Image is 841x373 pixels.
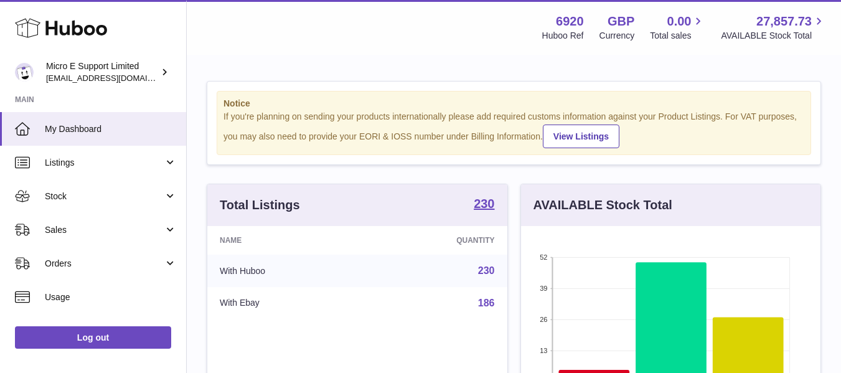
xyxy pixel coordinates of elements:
a: 27,857.73 AVAILABLE Stock Total [721,13,826,42]
span: Sales [45,224,164,236]
text: 39 [540,285,547,292]
span: Listings [45,157,164,169]
span: Usage [45,291,177,303]
span: AVAILABLE Stock Total [721,30,826,42]
div: Currency [599,30,635,42]
td: With Ebay [207,287,365,319]
img: contact@micropcsupport.com [15,63,34,82]
a: 186 [478,298,495,308]
text: 26 [540,316,547,323]
a: 0.00 Total sales [650,13,705,42]
span: My Dashboard [45,123,177,135]
strong: Notice [223,98,804,110]
th: Name [207,226,365,255]
a: 230 [478,265,495,276]
text: 13 [540,347,547,354]
a: Log out [15,326,171,349]
span: [EMAIL_ADDRESS][DOMAIN_NAME] [46,73,183,83]
strong: 6920 [556,13,584,30]
span: 27,857.73 [756,13,812,30]
strong: GBP [608,13,634,30]
div: Micro E Support Limited [46,60,158,84]
div: Huboo Ref [542,30,584,42]
a: View Listings [543,125,619,148]
a: 230 [474,197,494,212]
span: Total sales [650,30,705,42]
h3: Total Listings [220,197,300,214]
span: 0.00 [667,13,692,30]
div: If you're planning on sending your products internationally please add required customs informati... [223,111,804,148]
span: Orders [45,258,164,270]
th: Quantity [365,226,507,255]
text: 52 [540,253,547,261]
span: Stock [45,191,164,202]
h3: AVAILABLE Stock Total [533,197,672,214]
td: With Huboo [207,255,365,287]
strong: 230 [474,197,494,210]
